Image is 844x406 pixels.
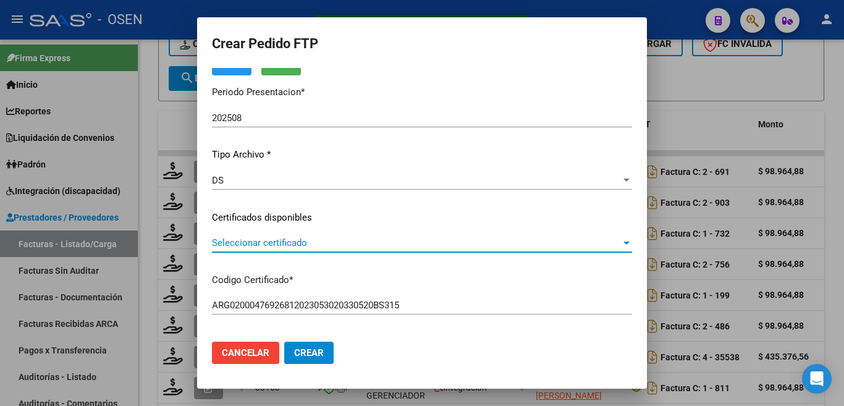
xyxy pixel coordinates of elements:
[212,211,632,225] p: Certificados disponibles
[212,32,632,56] h2: Crear Pedido FTP
[222,347,269,358] span: Cancelar
[284,342,334,364] button: Crear
[212,273,632,287] p: Codigo Certificado
[212,237,621,248] span: Seleccionar certificado
[212,342,279,364] button: Cancelar
[294,347,324,358] span: Crear
[802,364,832,394] div: Open Intercom Messenger
[212,148,632,162] p: Tipo Archivo *
[212,175,224,186] span: DS
[212,85,632,99] p: Periodo Presentacion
